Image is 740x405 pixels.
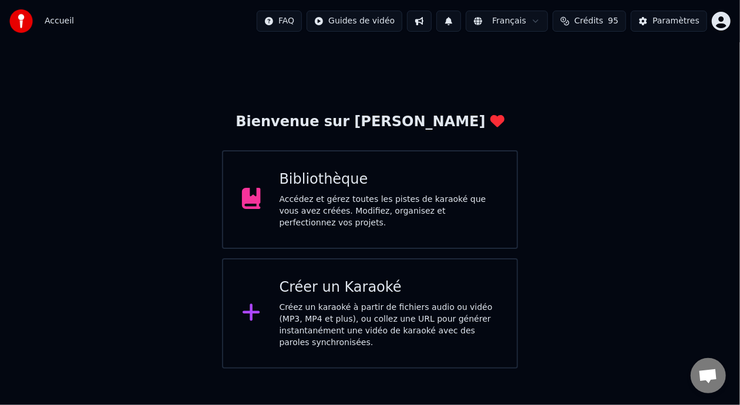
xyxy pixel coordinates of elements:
img: youka [9,9,33,33]
span: 95 [608,15,618,27]
button: Paramètres [631,11,707,32]
button: Crédits95 [553,11,626,32]
div: Bibliothèque [280,170,499,189]
button: FAQ [257,11,302,32]
nav: breadcrumb [45,15,74,27]
button: Guides de vidéo [307,11,402,32]
div: Accédez et gérez toutes les pistes de karaoké que vous avez créées. Modifiez, organisez et perfec... [280,194,499,229]
span: Crédits [574,15,603,27]
div: Créez un karaoké à partir de fichiers audio ou vidéo (MP3, MP4 et plus), ou collez une URL pour g... [280,302,499,349]
span: Accueil [45,15,74,27]
a: Ouvrir le chat [691,358,726,393]
div: Créer un Karaoké [280,278,499,297]
div: Bienvenue sur [PERSON_NAME] [236,113,504,131]
div: Paramètres [652,15,699,27]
